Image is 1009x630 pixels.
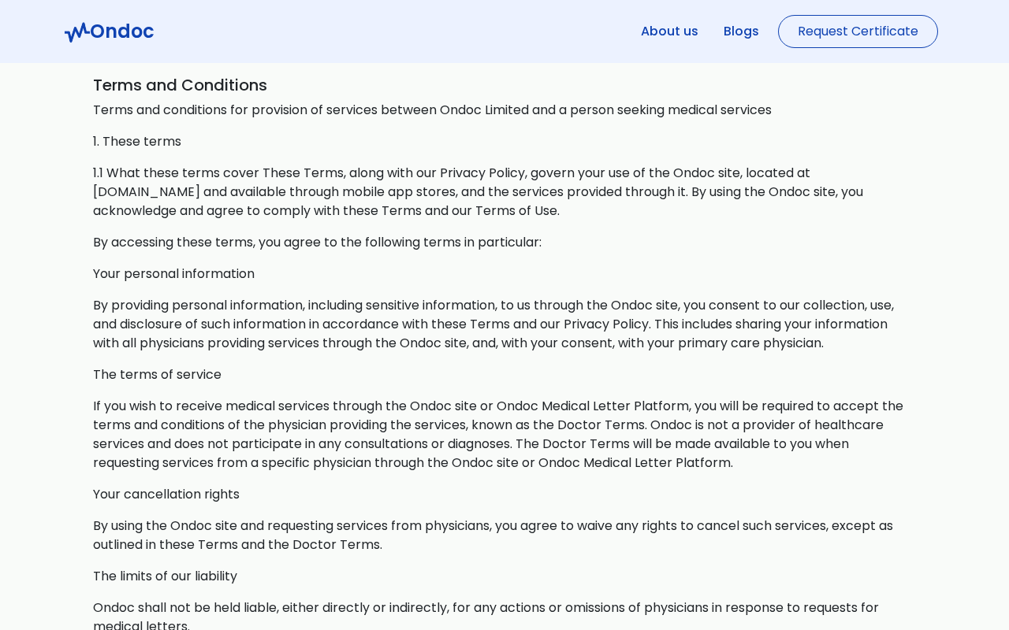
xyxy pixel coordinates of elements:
a: Ondoc [65,18,155,44]
img: Ondoc logo [65,20,90,45]
p: By using the Ondoc site and requesting services from physicians, you agree to waive any rights to... [93,517,916,554]
p: By accessing these terms, you agree to the following terms in particular: [93,233,916,252]
h5: Terms and Conditions [93,76,916,94]
p: Your cancellation rights [93,485,916,504]
a: About us [641,22,698,40]
p: By providing personal information, including sensitive information, to us through the Ondoc site,... [93,296,916,353]
p: The limits of our liability [93,567,916,586]
p: Terms and conditions for provision of services between Ondoc Limited and a person seeking medical... [93,101,916,120]
a: Blogs [724,22,759,40]
p: If you wish to receive medical services through the Ondoc site or Ondoc Medical Letter Platform, ... [93,397,916,472]
p: 1. These terms [93,132,916,151]
p: The terms of service [93,365,916,384]
a: Request Certificate [778,15,938,48]
p: 1.1 What these terms cover These Terms, along with our Privacy Policy, govern your use of the Ond... [93,164,916,220]
p: Your personal information [93,265,916,283]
